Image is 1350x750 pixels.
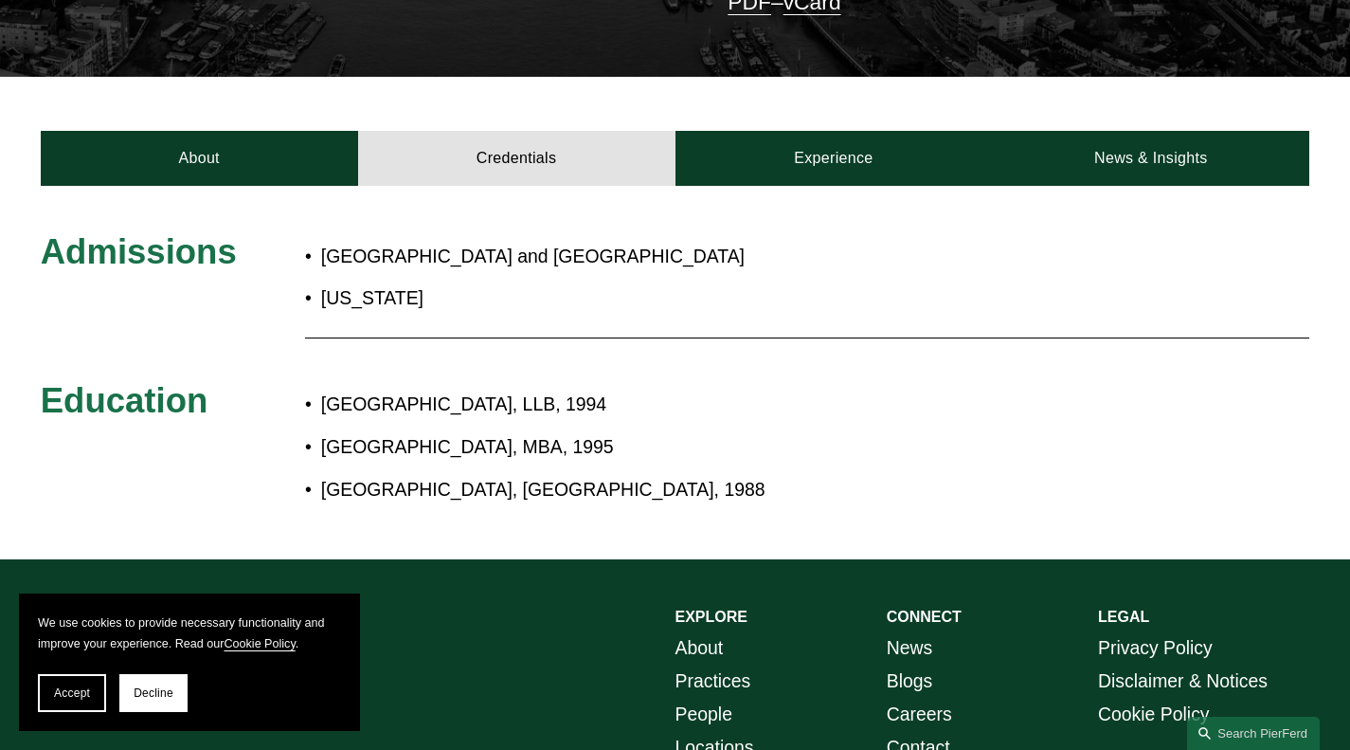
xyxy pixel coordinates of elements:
[675,609,747,625] strong: EXPLORE
[675,131,993,186] a: Experience
[992,131,1309,186] a: News & Insights
[321,473,1151,506] p: [GEOGRAPHIC_DATA], [GEOGRAPHIC_DATA], 1988
[134,686,173,700] span: Decline
[321,240,781,273] p: [GEOGRAPHIC_DATA] and [GEOGRAPHIC_DATA]
[1187,717,1320,750] a: Search this site
[1098,698,1210,731] a: Cookie Policy
[41,131,358,186] a: About
[38,613,341,655] p: We use cookies to provide necessary functionality and improve your experience. Read our .
[54,686,90,700] span: Accept
[41,381,208,420] span: Education
[358,131,675,186] a: Credentials
[675,698,732,731] a: People
[224,637,295,650] a: Cookie Policy
[887,698,952,731] a: Careers
[119,674,188,712] button: Decline
[887,665,933,698] a: Blogs
[38,674,106,712] button: Accept
[321,430,1151,464] p: [GEOGRAPHIC_DATA], MBA, 1995
[321,282,781,315] p: [US_STATE]
[887,631,933,665] a: News
[321,388,1151,421] p: [GEOGRAPHIC_DATA], LLB, 1994
[1098,665,1268,698] a: Disclaimer & Notices
[41,232,237,271] span: Admissions
[1098,609,1149,625] strong: LEGAL
[19,594,360,731] section: Cookie banner
[887,609,962,625] strong: CONNECT
[675,631,724,665] a: About
[1098,631,1213,665] a: Privacy Policy
[675,665,751,698] a: Practices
